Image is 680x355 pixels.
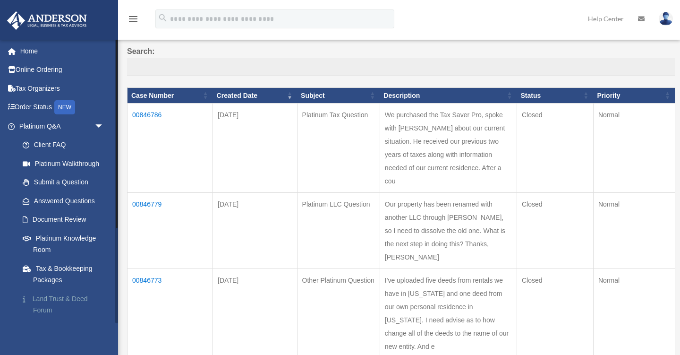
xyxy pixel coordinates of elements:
a: Order StatusNEW [7,98,118,117]
td: Our property has been renamed with another LLC through [PERSON_NAME], so I need to dissolve the o... [380,193,517,269]
td: [DATE] [213,104,297,193]
i: search [158,13,168,23]
a: Platinum Knowledge Room [13,229,118,259]
div: NEW [54,100,75,114]
th: Priority: activate to sort column ascending [593,87,675,104]
a: Home [7,42,118,61]
a: Portal Feedback [13,320,118,338]
th: Description: activate to sort column ascending [380,87,517,104]
th: Created Date: activate to sort column ascending [213,87,297,104]
td: 00846779 [127,193,213,269]
td: Platinum Tax Question [297,104,380,193]
a: menu [127,17,139,25]
td: We purchased the Tax Saver Pro, spoke with [PERSON_NAME] about our current situation. He received... [380,104,517,193]
th: Subject: activate to sort column ascending [297,87,380,104]
a: Platinum Q&Aarrow_drop_down [7,117,118,136]
td: Closed [517,104,594,193]
td: 00846786 [127,104,213,193]
img: Anderson Advisors Platinum Portal [4,11,90,30]
a: Answered Questions [13,191,113,210]
a: Platinum Walkthrough [13,154,118,173]
th: Case Number: activate to sort column ascending [127,87,213,104]
label: Search: [127,45,675,76]
a: Document Review [13,210,118,229]
a: Client FAQ [13,136,118,155]
a: Online Ordering [7,61,118,79]
input: Search: [127,58,675,76]
span: arrow_drop_down [94,117,113,136]
td: Closed [517,193,594,269]
th: Status: activate to sort column ascending [517,87,594,104]
td: Normal [593,193,675,269]
img: User Pic [659,12,673,26]
a: Land Trust & Deed Forum [13,289,118,320]
td: Platinum LLC Question [297,193,380,269]
td: [DATE] [213,193,297,269]
a: Tax & Bookkeeping Packages [13,259,118,289]
i: menu [127,13,139,25]
a: Submit a Question [13,173,118,192]
td: Normal [593,104,675,193]
a: Tax Organizers [7,79,118,98]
